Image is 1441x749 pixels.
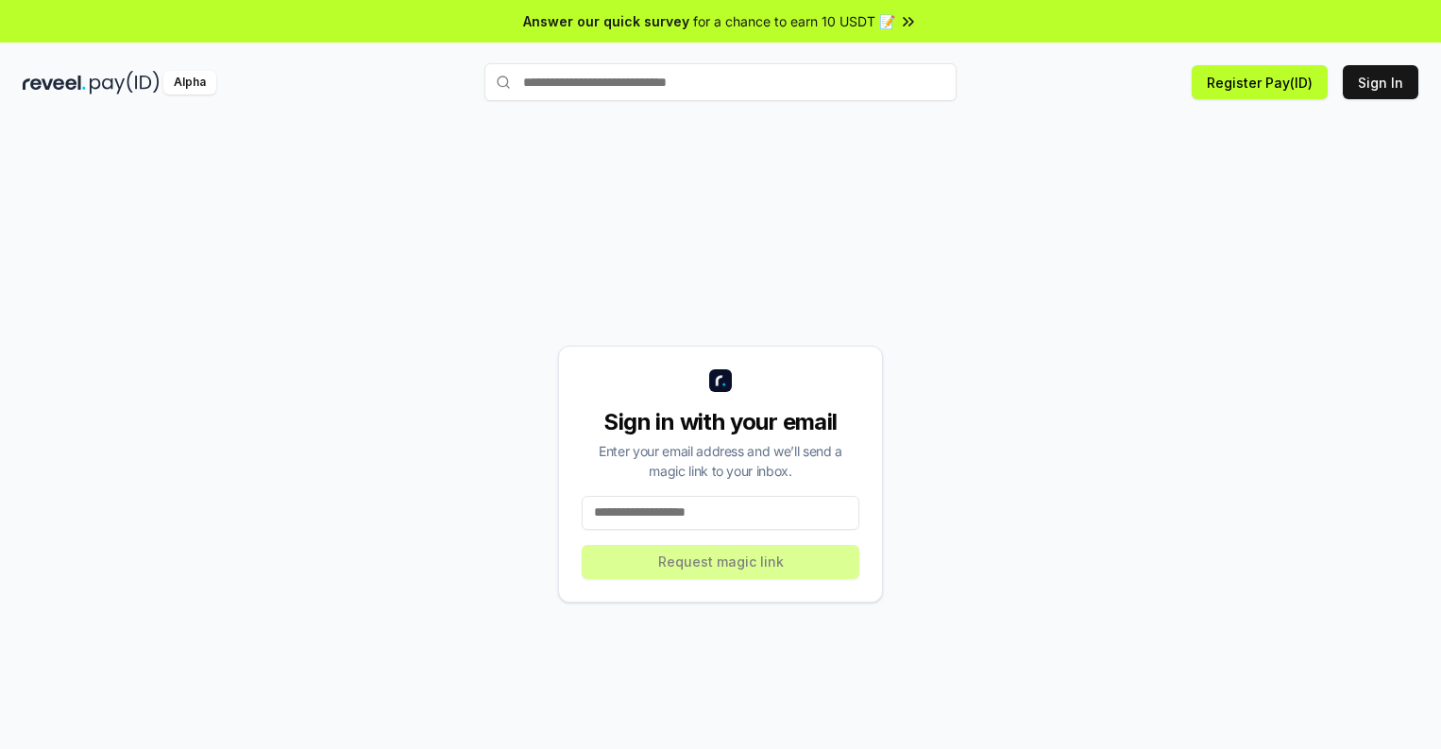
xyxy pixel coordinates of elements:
div: Enter your email address and we’ll send a magic link to your inbox. [582,441,859,481]
img: logo_small [709,369,732,392]
div: Sign in with your email [582,407,859,437]
span: Answer our quick survey [523,11,689,31]
img: reveel_dark [23,71,86,94]
button: Register Pay(ID) [1192,65,1328,99]
img: pay_id [90,71,160,94]
div: Alpha [163,71,216,94]
span: for a chance to earn 10 USDT 📝 [693,11,895,31]
button: Sign In [1343,65,1418,99]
